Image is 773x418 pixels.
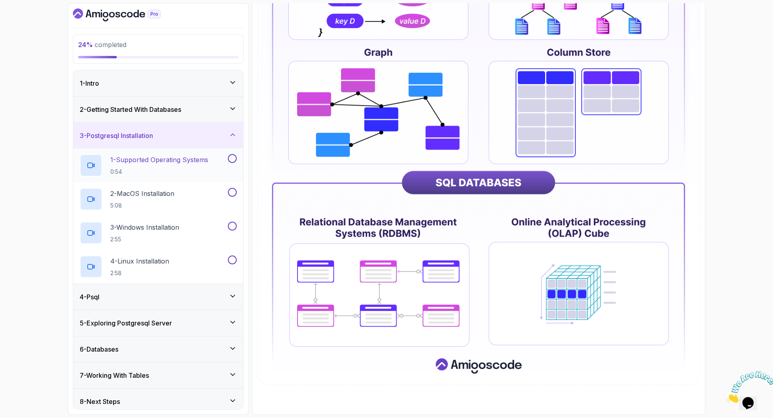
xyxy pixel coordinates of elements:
a: Dashboard [73,8,179,21]
button: 1-Intro [73,70,243,96]
img: Chat attention grabber [3,3,53,35]
button: 4-Psql [73,284,243,310]
button: 4-Linux Installation2:58 [80,255,237,278]
p: 2:58 [110,269,169,277]
button: 2-MacOS Installation5:08 [80,188,237,210]
p: 1 - Supported Operating Systems [110,155,208,165]
h3: 1 - Intro [80,78,99,88]
h3: 6 - Databases [80,344,118,354]
button: 3-Postgresql Installation [73,123,243,148]
h3: 8 - Next Steps [80,397,120,406]
h3: 2 - Getting Started With Databases [80,105,181,114]
button: 8-Next Steps [73,389,243,414]
h3: 5 - Exploring Postgresql Server [80,318,172,328]
p: 2 - MacOS Installation [110,189,174,198]
button: 2-Getting Started With Databases [73,97,243,122]
button: 5-Exploring Postgresql Server [73,310,243,336]
h3: 3 - Postgresql Installation [80,131,153,140]
p: 0:54 [110,168,208,176]
p: 5:08 [110,202,174,210]
p: 4 - Linux Installation [110,256,169,266]
span: 24 % [78,41,93,49]
p: 3 - Windows Installation [110,222,179,232]
h3: 4 - Psql [80,292,99,302]
button: 7-Working With Tables [73,362,243,388]
button: 3-Windows Installation2:55 [80,222,237,244]
span: completed [78,41,126,49]
button: 1-Supported Operating Systems0:54 [80,154,237,177]
p: 2:55 [110,235,179,243]
iframe: chat widget [723,368,773,406]
button: 6-Databases [73,336,243,362]
h3: 7 - Working With Tables [80,371,149,380]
